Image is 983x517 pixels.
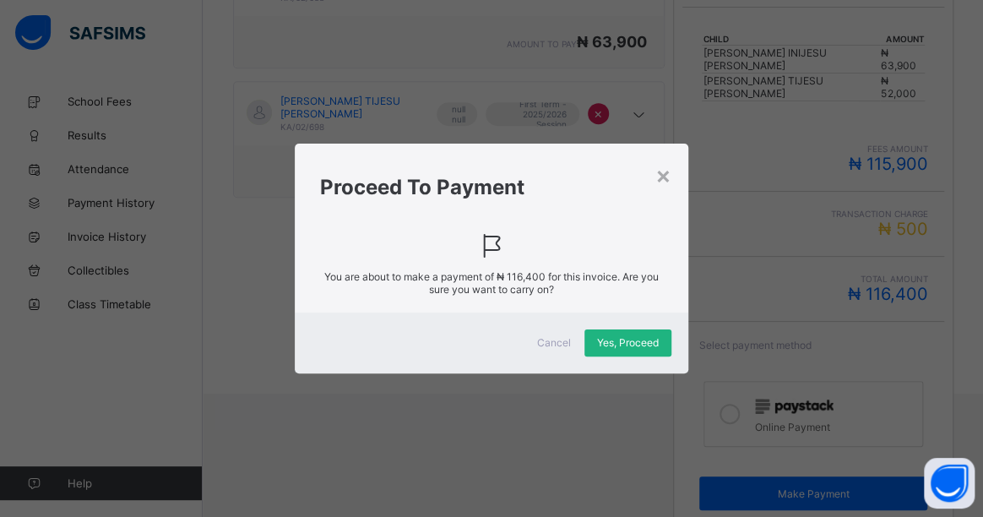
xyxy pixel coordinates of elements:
button: Open asap [924,458,975,509]
h1: Proceed To Payment [320,175,663,199]
div: × [655,161,671,189]
span: ₦ 116,400 [497,270,546,283]
span: Yes, Proceed [597,336,659,349]
span: You are about to make a payment of for this invoice. Are you sure you want to carry on? [320,270,663,296]
span: Cancel [537,336,571,349]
